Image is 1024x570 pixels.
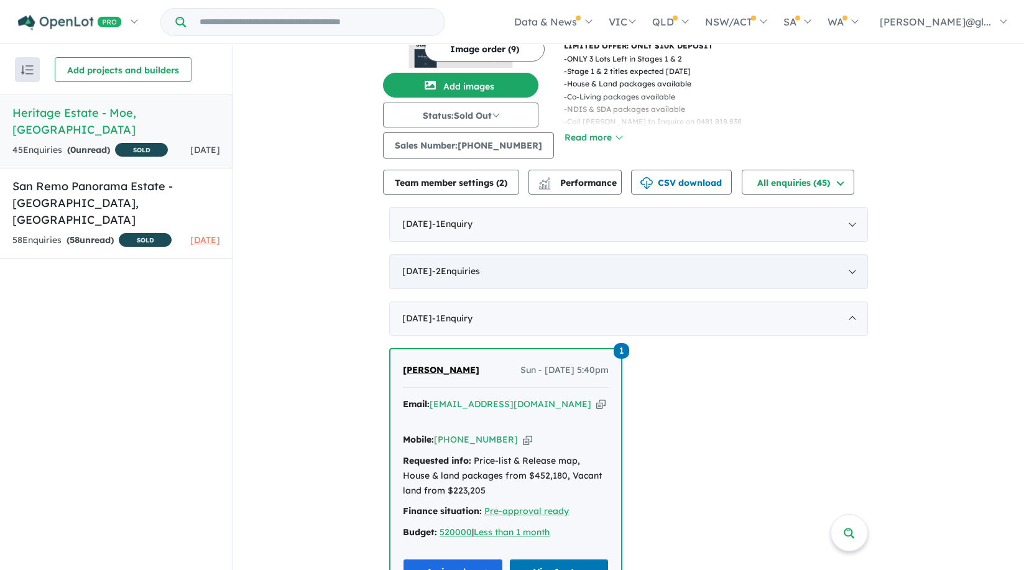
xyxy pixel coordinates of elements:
[12,104,220,138] h5: Heritage Estate - Moe , [GEOGRAPHIC_DATA]
[564,103,752,116] p: - NDIS & SDA packages available
[389,254,868,289] div: [DATE]
[432,218,473,229] span: - 1 Enquir y
[70,234,80,246] span: 58
[564,91,752,103] p: - Co-Living packages available
[520,363,609,378] span: Sun - [DATE] 5:40pm
[564,131,622,145] button: Read more
[403,434,434,445] strong: Mobile:
[70,144,76,155] span: 0
[640,177,653,190] img: download icon
[389,207,868,242] div: [DATE]
[115,143,168,157] span: SOLD
[432,265,480,277] span: - 2 Enquir ies
[564,116,752,128] p: - Call [PERSON_NAME] to Inquire on 0481 818 838
[12,178,220,228] h5: San Remo Panorama Estate - [GEOGRAPHIC_DATA] , [GEOGRAPHIC_DATA]
[403,398,430,410] strong: Email:
[523,433,532,446] button: Copy
[434,434,518,445] a: [PHONE_NUMBER]
[539,177,550,184] img: line-chart.svg
[383,132,554,159] button: Sales Number:[PHONE_NUMBER]
[383,103,538,127] button: Status:Sold Out
[67,144,110,155] strong: ( unread)
[12,143,168,159] div: 45 Enquir ies
[614,341,629,358] a: 1
[528,170,622,195] button: Performance
[403,363,479,378] a: [PERSON_NAME]
[596,398,606,411] button: Copy
[440,526,472,538] a: 520000
[631,170,732,195] button: CSV download
[880,16,991,28] span: [PERSON_NAME]@gl...
[484,505,569,517] a: Pre-approval ready
[564,53,752,65] p: - ONLY 3 Lots Left in Stages 1 & 2
[403,505,482,517] strong: Finance situation:
[742,170,854,195] button: All enquiries (45)
[499,177,504,188] span: 2
[403,526,437,538] strong: Budget:
[403,525,609,540] div: |
[432,313,473,324] span: - 1 Enquir y
[18,15,122,30] img: Openlot PRO Logo White
[190,144,220,155] span: [DATE]
[540,177,617,188] span: Performance
[383,73,538,98] button: Add images
[383,170,519,195] button: Team member settings (2)
[564,65,752,78] p: - Stage 1 & 2 titles expected [DATE]
[474,526,550,538] a: Less than 1 month
[564,78,752,90] p: - House & Land packages available
[403,454,609,498] div: Price-list & Release map, House & land packages from $452,180, Vacant land from $223,205
[389,301,868,336] div: [DATE]
[403,455,471,466] strong: Requested info:
[538,182,551,190] img: bar-chart.svg
[190,234,220,246] span: [DATE]
[55,57,191,82] button: Add projects and builders
[119,233,172,247] span: SOLD
[12,233,172,249] div: 58 Enquir ies
[21,65,34,75] img: sort.svg
[564,40,874,52] p: LIMITED OFFER: ONLY $10K DEPOSIT
[67,234,114,246] strong: ( unread)
[403,364,479,375] span: [PERSON_NAME]
[614,343,629,359] span: 1
[425,37,545,62] button: Image order (9)
[188,9,442,35] input: Try estate name, suburb, builder or developer
[430,398,591,410] a: [EMAIL_ADDRESS][DOMAIN_NAME]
